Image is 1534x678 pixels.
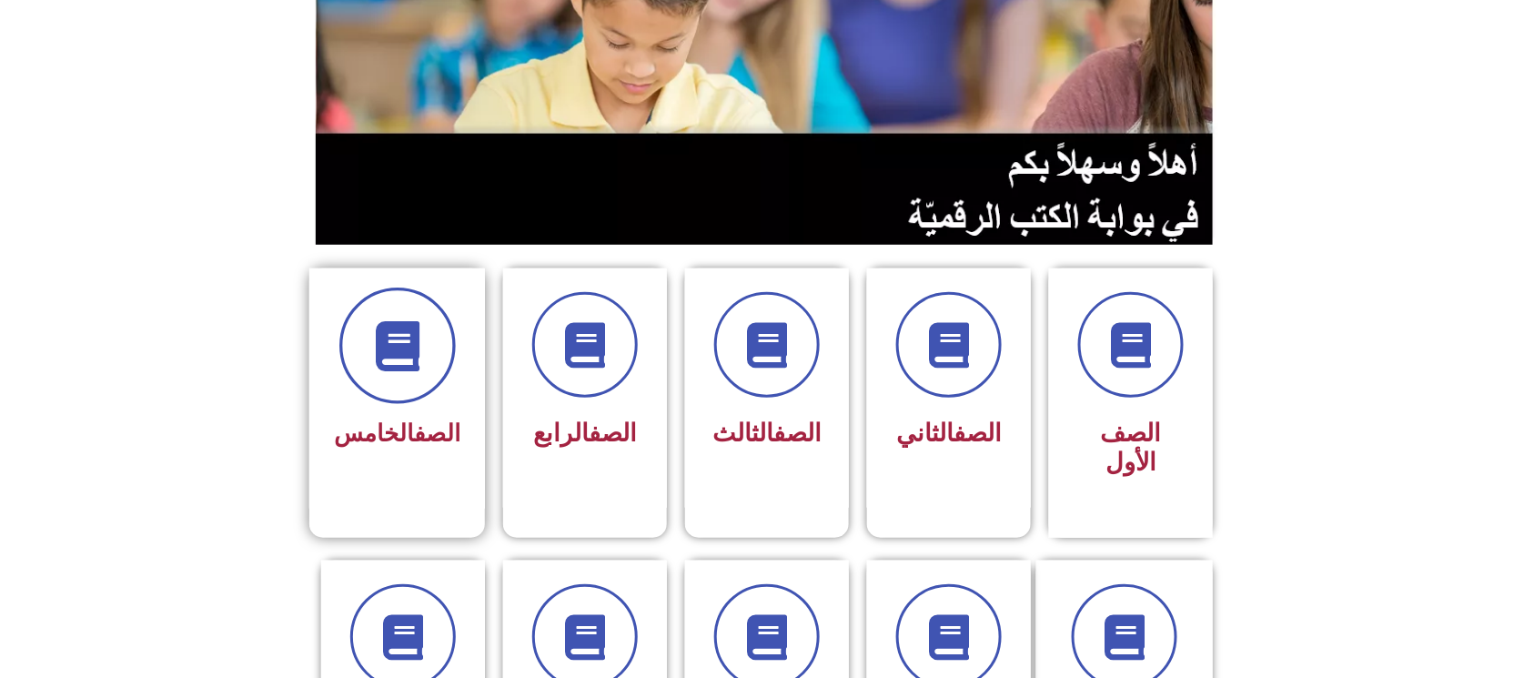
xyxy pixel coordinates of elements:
[954,419,1002,448] a: الصف
[414,420,460,447] a: الصف
[533,419,637,448] span: الرابع
[589,419,637,448] a: الصف
[334,420,460,447] span: الخامس
[896,419,1002,448] span: الثاني
[773,419,822,448] a: الصف
[712,419,822,448] span: الثالث
[1101,419,1162,477] span: الصف الأول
